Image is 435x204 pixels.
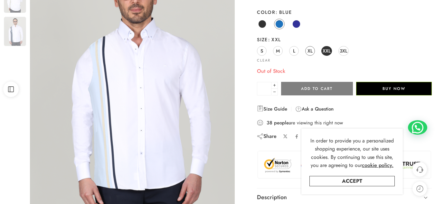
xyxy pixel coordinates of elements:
a: XXL [321,46,332,56]
span: S [260,46,263,55]
a: Share on X [283,134,288,139]
a: XL [305,46,315,56]
div: Share [257,133,277,140]
div: are viewing this right now [257,119,432,126]
span: M [276,46,280,55]
a: 3XL [338,46,349,56]
a: Size Guide [257,105,287,113]
span: 3XL [340,46,347,55]
a: Accept [309,176,395,186]
p: Out of Stock [257,67,432,75]
span: XXL [323,46,331,55]
a: M [273,46,283,56]
a: cookie policy. [362,161,393,170]
a: Clear options [257,59,270,62]
a: Share on Facebook [294,134,299,139]
label: Color [257,9,432,15]
img: Trust [263,158,426,173]
a: L [289,46,299,56]
span: L [293,46,295,55]
a: Ask a Question [295,105,334,113]
label: Size [257,36,432,43]
span: Blue [275,9,292,15]
img: Artboard 2-07 [4,17,26,46]
span: In order to provide you a personalized shopping experience, our site uses cookies. By continuing ... [310,137,394,169]
span: XXL [268,36,281,43]
strong: 38 [267,120,272,126]
strong: people [274,120,289,126]
button: Add to cart [281,82,353,95]
a: S [257,46,267,56]
span: XL [307,46,313,55]
input: Product quantity [257,82,271,95]
button: Buy Now [356,82,432,95]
